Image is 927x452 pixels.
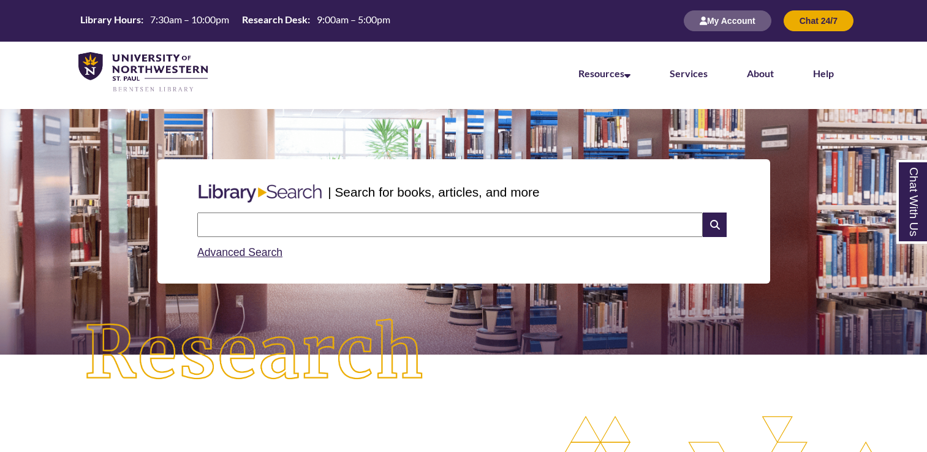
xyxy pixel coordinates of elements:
[197,246,282,258] a: Advanced Search
[578,67,630,79] a: Resources
[670,67,708,79] a: Services
[75,13,395,28] table: Hours Today
[813,67,834,79] a: Help
[328,183,539,202] p: | Search for books, articles, and more
[150,13,229,25] span: 7:30am – 10:00pm
[192,179,328,208] img: Libary Search
[237,13,312,26] th: Research Desk:
[78,52,208,93] img: UNWSP Library Logo
[75,13,395,29] a: Hours Today
[684,10,771,31] button: My Account
[47,281,464,426] img: Research
[784,10,853,31] button: Chat 24/7
[703,213,726,237] i: Search
[747,67,774,79] a: About
[684,15,771,26] a: My Account
[75,13,145,26] th: Library Hours:
[784,15,853,26] a: Chat 24/7
[317,13,390,25] span: 9:00am – 5:00pm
